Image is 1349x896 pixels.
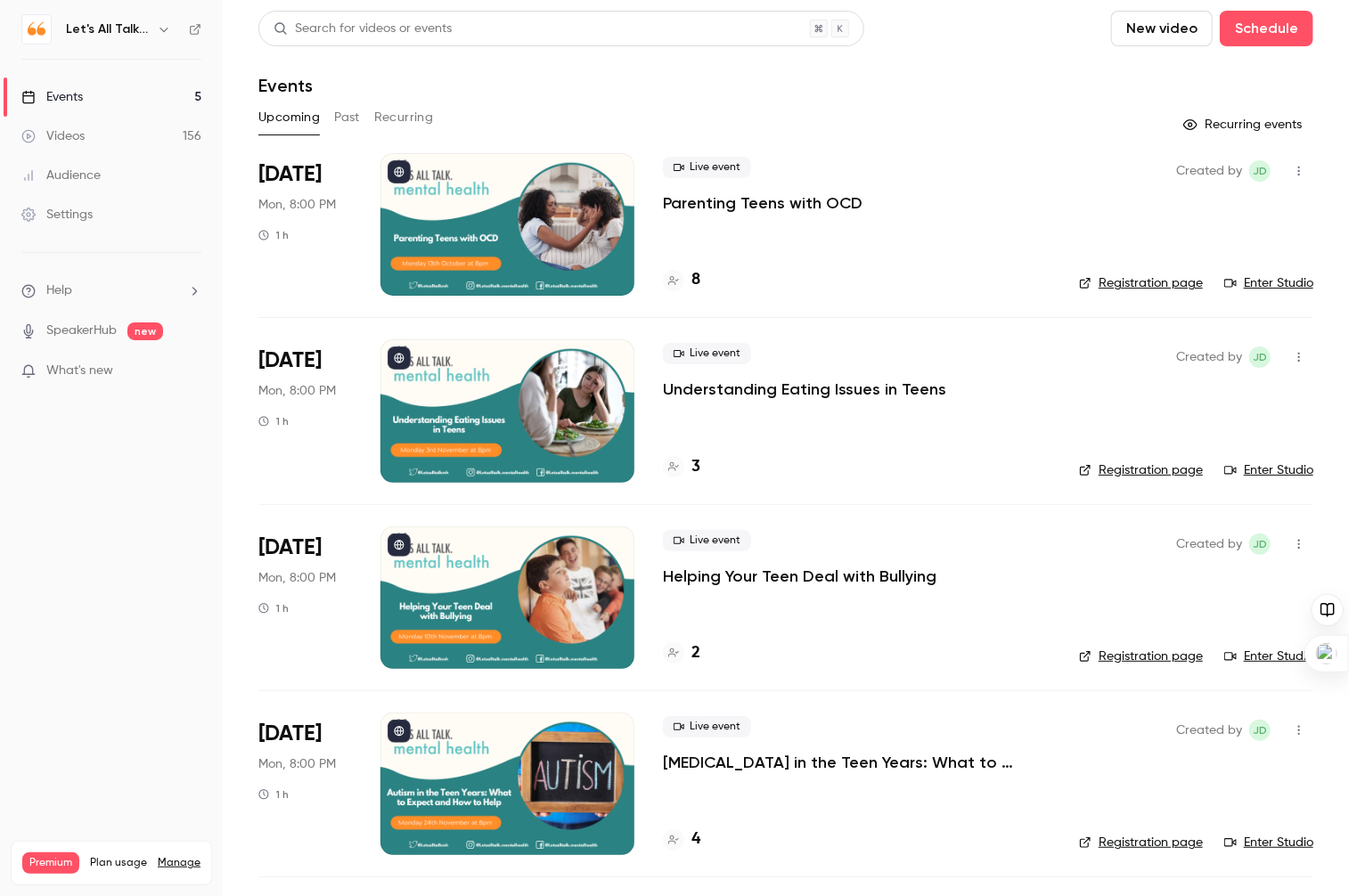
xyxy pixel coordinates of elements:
button: Past [334,103,360,132]
h4: 2 [691,641,700,665]
span: Created by [1176,346,1242,368]
span: Jenni Dunn [1249,160,1271,182]
span: Jenni Dunn [1249,346,1271,368]
button: Schedule [1220,11,1313,46]
span: Mon, 8:00 PM [258,755,336,773]
div: Audience [21,167,101,184]
a: Registration page [1079,648,1203,665]
span: Help [46,281,72,300]
h6: Let's All Talk Mental Health [66,20,150,38]
span: Plan usage [90,856,147,870]
span: new [127,322,163,340]
span: [DATE] [258,160,322,189]
button: Recurring [374,103,434,132]
span: JD [1253,160,1267,182]
a: Registration page [1079,274,1203,292]
a: Understanding Eating Issues in Teens [663,379,946,400]
a: Manage [158,856,200,870]
span: Created by [1176,160,1242,182]
span: What's new [46,362,113,380]
div: 1 h [258,228,289,242]
div: 1 h [258,414,289,428]
a: [MEDICAL_DATA] in the Teen Years: What to Expect and How to Help [663,752,1051,773]
a: Parenting Teens with OCD [663,192,863,214]
div: Search for videos or events [274,20,452,38]
div: 1 h [258,787,289,802]
button: Upcoming [258,103,320,132]
a: Enter Studio [1224,834,1313,851]
div: 1 h [258,601,289,615]
a: Registration page [1079,461,1203,479]
span: Mon, 8:00 PM [258,569,336,587]
span: JD [1253,346,1267,368]
div: Nov 3 Mon, 8:00 PM (Europe/London) [258,339,352,482]
a: 8 [663,268,700,292]
span: Live event [663,530,751,551]
h4: 8 [691,268,700,292]
span: Created by [1176,534,1242,555]
h4: 3 [691,455,700,479]
a: 2 [663,641,700,665]
button: New video [1111,11,1213,46]
div: Nov 10 Mon, 8:00 PM (Europe/London) [258,526,352,669]
h4: 4 [691,827,700,851]
a: Enter Studio [1224,648,1313,665]
div: Settings [21,206,93,224]
div: Events [21,88,83,106]
button: Recurring events [1175,110,1313,139]
span: JD [1253,720,1267,741]
span: Live event [663,343,751,364]
a: Registration page [1079,834,1203,851]
h1: Events [258,75,313,96]
span: Mon, 8:00 PM [258,382,336,400]
span: Live event [663,716,751,737]
a: Enter Studio [1224,461,1313,479]
span: [DATE] [258,346,322,375]
span: Live event [663,157,751,178]
div: Videos [21,127,85,145]
span: [DATE] [258,720,322,748]
a: Helping Your Teen Deal with Bullying [663,566,936,587]
img: Let's All Talk Mental Health [22,15,51,44]
span: Created by [1176,720,1242,741]
div: Nov 17 Mon, 8:00 PM (Europe/London) [258,713,352,855]
span: JD [1253,534,1267,555]
a: 3 [663,455,700,479]
span: Jenni Dunn [1249,720,1271,741]
span: Premium [22,852,79,874]
li: help-dropdown-opener [21,281,201,300]
a: SpeakerHub [46,322,117,340]
a: Enter Studio [1224,274,1313,292]
iframe: Noticeable Trigger [180,363,201,379]
a: 4 [663,827,700,851]
span: Mon, 8:00 PM [258,196,336,214]
span: [DATE] [258,534,322,562]
span: Jenni Dunn [1249,534,1271,555]
div: Oct 13 Mon, 8:00 PM (Europe/London) [258,153,352,296]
